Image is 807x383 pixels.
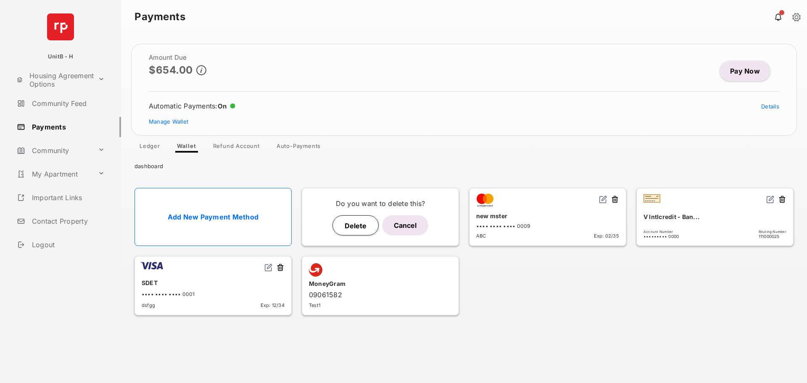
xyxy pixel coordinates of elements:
[142,302,155,308] span: dsfgg
[134,12,185,22] strong: Payments
[13,164,95,184] a: My Apartment
[142,291,285,297] div: •••• •••• •••• 0001
[13,188,108,208] a: Important Links
[133,143,167,153] a: Ledger
[643,234,679,239] span: ••••••••• 0000
[261,302,285,308] span: Exp: 12/34
[13,211,121,231] a: Contact Property
[264,263,273,272] img: svg+xml;base64,PHN2ZyB2aWV3Qm94PSIwIDAgMjQgMjQiIHdpZHRoPSIxNiIgaGVpZ2h0PSIxNiIgZmlsbD0ibm9uZSIgeG...
[759,230,786,234] span: Routing Number
[47,13,74,40] img: svg+xml;base64,PHN2ZyB4bWxucz0iaHR0cDovL3d3dy53My5vcmcvMjAwMC9zdmciIHdpZHRoPSI2NCIgaGVpZ2h0PSI2NC...
[309,277,452,291] div: MoneyGram
[599,195,607,203] img: svg+xml;base64,PHN2ZyB2aWV3Qm94PSIwIDAgMjQgMjQiIHdpZHRoPSIxNiIgaGVpZ2h0PSIxNiIgZmlsbD0ibm9uZSIgeG...
[761,103,779,110] a: Details
[13,235,121,255] a: Logout
[170,143,203,153] a: Wallet
[121,153,807,176] div: dashboard
[149,102,235,110] div: Automatic Payments :
[13,117,121,137] a: Payments
[149,118,188,125] a: Manage Wallet
[309,302,320,308] span: Test1
[270,143,327,153] a: Auto-Payments
[13,70,95,90] a: Housing Agreement Options
[766,195,775,203] img: svg+xml;base64,PHN2ZyB2aWV3Qm94PSIwIDAgMjQgMjQiIHdpZHRoPSIxNiIgaGVpZ2h0PSIxNiIgZmlsbD0ibm9uZSIgeG...
[309,198,452,209] p: Do you want to delete this?
[13,93,121,114] a: Community Feed
[759,234,786,239] span: 111000025
[643,230,679,234] span: Account Number
[134,188,292,246] a: Add New Payment Method
[149,54,206,61] h2: Amount Due
[594,233,619,239] span: Exp: 02/35
[218,102,227,110] span: On
[142,276,285,290] div: SDET
[476,209,619,223] div: new mster
[382,215,428,235] button: Cancel
[13,140,95,161] a: Community
[48,53,73,61] p: UnitB - H
[309,291,452,299] div: 09061582
[643,210,786,224] div: V Intlcredit - Ban...
[476,233,486,239] span: ABC
[149,64,193,76] p: $654.00
[332,215,379,235] button: Delete
[206,143,266,153] a: Refund Account
[476,223,619,229] div: •••• •••• •••• 0009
